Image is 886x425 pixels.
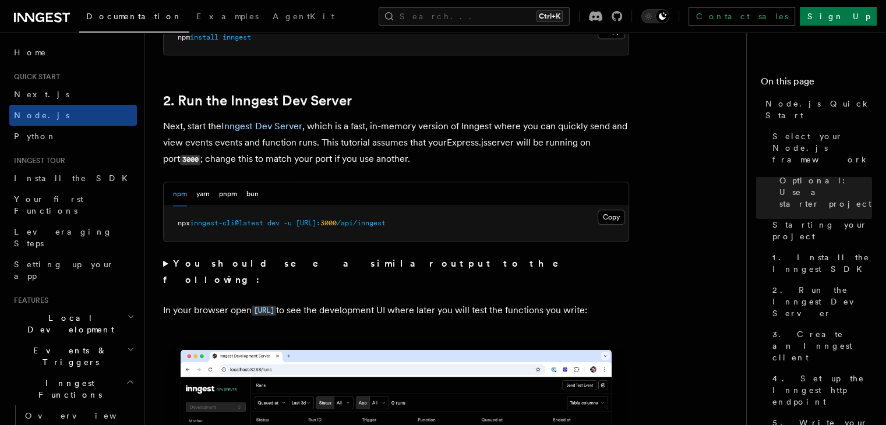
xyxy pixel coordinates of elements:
a: Node.js Quick Start [761,93,872,126]
a: Home [9,42,137,63]
span: Features [9,296,48,305]
a: Inngest Dev Server [221,121,302,132]
code: 3000 [180,155,200,165]
button: bun [246,182,259,206]
button: Inngest Functions [9,373,137,405]
span: Examples [196,12,259,21]
span: Setting up your app [14,260,114,281]
button: pnpm [219,182,237,206]
span: Select your Node.js framework [772,130,872,165]
code: [URL] [252,306,276,316]
p: Next, start the , which is a fast, in-memory version of Inngest where you can quickly send and vi... [163,118,629,168]
a: Documentation [79,3,189,33]
span: Python [14,132,57,141]
span: -u [284,219,292,227]
button: Local Development [9,307,137,340]
span: Quick start [9,72,60,82]
span: 1. Install the Inngest SDK [772,252,872,275]
button: npm [173,182,187,206]
a: [URL] [252,304,276,316]
button: Toggle dark mode [641,9,669,23]
summary: You should see a similar output to the following: [163,256,629,288]
a: Setting up your app [9,254,137,286]
a: Select your Node.js framework [768,126,872,170]
span: inngest [223,33,251,41]
span: Inngest Functions [9,377,126,401]
span: AgentKit [273,12,334,21]
kbd: Ctrl+K [536,10,563,22]
a: 4. Set up the Inngest http endpoint [768,368,872,412]
p: In your browser open to see the development UI where later you will test the functions you write: [163,302,629,319]
a: Examples [189,3,266,31]
span: npx [178,219,190,227]
span: Your first Functions [14,194,83,215]
strong: You should see a similar output to the following: [163,258,575,285]
button: yarn [196,182,210,206]
a: Next.js [9,84,137,105]
a: Contact sales [689,7,795,26]
h4: On this page [761,75,872,93]
span: 4. Set up the Inngest http endpoint [772,373,872,408]
span: Local Development [9,312,127,335]
span: Home [14,47,47,58]
span: Node.js [14,111,69,120]
a: Node.js [9,105,137,126]
a: 2. Run the Inngest Dev Server [163,93,352,109]
span: Overview [25,411,145,420]
span: npm [178,33,190,41]
span: dev [267,219,280,227]
span: Optional: Use a starter project [779,175,872,210]
button: Search...Ctrl+K [379,7,570,26]
span: Starting your project [772,219,872,242]
a: Your first Functions [9,189,137,221]
a: 2. Run the Inngest Dev Server [768,279,872,324]
span: 2. Run the Inngest Dev Server [772,284,872,319]
span: Inngest tour [9,156,65,165]
span: [URL]: [296,219,320,227]
span: Node.js Quick Start [765,98,872,121]
a: Optional: Use a starter project [775,170,872,214]
a: Install the SDK [9,168,137,189]
span: Next.js [14,90,69,99]
button: Copy [598,210,625,225]
span: 3. Create an Inngest client [772,328,872,363]
button: Events & Triggers [9,340,137,373]
span: install [190,33,218,41]
span: Documentation [86,12,182,21]
a: Starting your project [768,214,872,247]
span: Install the SDK [14,173,135,183]
span: 3000 [320,219,337,227]
span: Leveraging Steps [14,227,112,248]
a: 3. Create an Inngest client [768,324,872,368]
span: /api/inngest [337,219,386,227]
span: Events & Triggers [9,345,127,368]
a: Sign Up [800,7,877,26]
a: Python [9,126,137,147]
a: AgentKit [266,3,341,31]
a: 1. Install the Inngest SDK [768,247,872,279]
a: Leveraging Steps [9,221,137,254]
span: inngest-cli@latest [190,219,263,227]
